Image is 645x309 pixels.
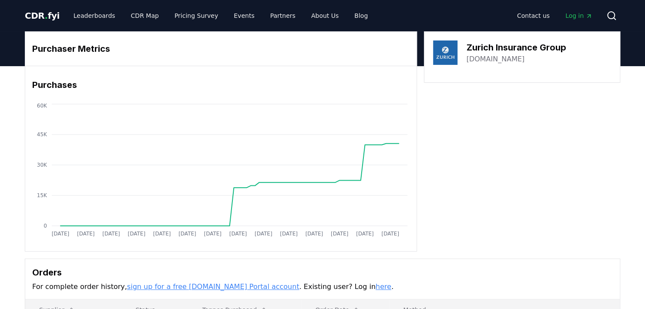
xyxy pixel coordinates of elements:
[32,42,410,55] h3: Purchaser Metrics
[127,282,299,291] a: sign up for a free [DOMAIN_NAME] Portal account
[52,231,70,237] tspan: [DATE]
[558,8,599,24] a: Log in
[32,266,613,279] h3: Orders
[77,231,95,237] tspan: [DATE]
[37,162,47,168] tspan: 30K
[510,8,557,24] a: Contact us
[280,231,298,237] tspan: [DATE]
[124,8,166,24] a: CDR Map
[356,231,374,237] tspan: [DATE]
[102,231,120,237] tspan: [DATE]
[168,8,225,24] a: Pricing Survey
[37,192,47,198] tspan: 15K
[37,103,47,109] tspan: 60K
[32,282,613,292] p: For complete order history, . Existing user? Log in .
[510,8,599,24] nav: Main
[153,231,171,237] tspan: [DATE]
[25,10,60,22] a: CDR.fyi
[128,231,146,237] tspan: [DATE]
[37,131,47,138] tspan: 45K
[45,10,48,21] span: .
[44,223,47,229] tspan: 0
[67,8,122,24] a: Leaderboards
[376,282,391,291] a: here
[227,8,261,24] a: Events
[229,231,247,237] tspan: [DATE]
[67,8,375,24] nav: Main
[306,231,323,237] tspan: [DATE]
[433,40,457,65] img: Zurich Insurance Group-logo
[263,8,302,24] a: Partners
[466,54,524,64] a: [DOMAIN_NAME]
[32,78,410,91] h3: Purchases
[565,11,592,20] span: Log in
[466,41,566,54] h3: Zurich Insurance Group
[331,231,349,237] tspan: [DATE]
[304,8,346,24] a: About Us
[178,231,196,237] tspan: [DATE]
[204,231,222,237] tspan: [DATE]
[25,10,60,21] span: CDR fyi
[382,231,400,237] tspan: [DATE]
[347,8,375,24] a: Blog
[255,231,272,237] tspan: [DATE]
